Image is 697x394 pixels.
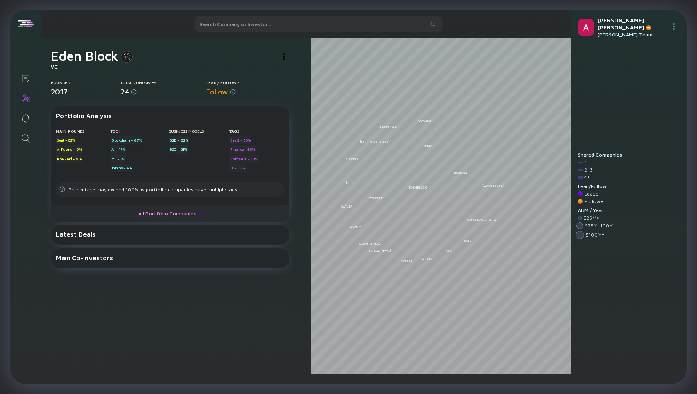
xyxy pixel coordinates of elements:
div: Business Models [169,128,230,133]
div: Seed - 82% [56,136,76,144]
div: Total Companies [121,80,207,85]
div: ≤ [596,215,600,221]
div: Finance - 46% [229,145,256,154]
div: Sora [464,239,471,243]
div: Tags [229,128,285,133]
div: AI - 17% [111,145,126,154]
div: Founded [51,80,121,85]
div: Eden Block [409,185,427,189]
div: Signum [401,259,412,263]
div: Software - 33% [229,155,258,163]
div: Polychain [417,118,432,123]
h1: Eden Block [51,48,118,64]
div: $ 25M - 100M [585,223,613,229]
a: Investor Map [10,88,41,108]
div: Pre-Seed - 9% [56,155,82,163]
img: Alex Profile Picture [578,19,594,36]
div: [DOMAIN_NAME] [482,184,504,188]
a: Reminders [10,108,41,128]
div: Tech [111,128,169,133]
img: Investor Actions [283,53,285,60]
a: Lists [10,68,41,88]
div: Morningstar [379,125,398,129]
img: Menu [670,23,677,30]
div: First Minute [343,157,362,161]
div: Follower [584,198,605,204]
div: Tokens - 4% [111,164,133,172]
div: SaaS - 50% [229,136,251,144]
div: Percentage may exceed 100% as portfolio companies have multiple tags. [68,186,239,193]
a: Search [10,128,41,147]
div: 2 - 3 [584,167,593,173]
div: B2C - 21% [169,145,188,154]
div: Lead / Follow? [206,80,289,85]
span: Follow [206,87,228,96]
div: Counterview [359,242,381,246]
div: Blockchain - 67% [111,136,143,144]
div: VC [51,64,289,70]
img: Tags Dislacimer info icon [59,186,65,192]
div: NFX [446,249,452,253]
div: [PERSON_NAME] [368,249,391,253]
div: [GEOGRAPHIC_DATA] [360,140,390,144]
div: IT - 28% [229,164,245,172]
div: Main Co-Investors [56,254,277,261]
div: 4 + [584,174,590,180]
img: Info for Total Companies [131,89,137,95]
div: CoinFund [369,196,383,200]
div: Lead/Follow [578,184,622,189]
div: [PERSON_NAME] Team [598,31,667,38]
div: Leader [584,191,601,197]
div: Portfolio Analysis [56,112,277,119]
div: $ 25M [584,215,600,221]
div: IN [346,180,348,184]
div: B2B - 62% [169,136,189,144]
a: All Portfolio Companies [51,205,289,222]
span: 24 [121,87,129,96]
div: Alumni [422,257,432,261]
div: iAngels [350,225,361,229]
div: [PERSON_NAME] [PERSON_NAME] [598,17,667,31]
div: 2017 [51,87,121,96]
div: 1 [584,160,587,165]
div: Outlier [341,204,352,208]
div: Canonical Crypto [467,218,496,222]
div: Shared Companies [578,152,622,158]
div: ML - 8% [111,155,126,163]
img: Info for Lead / Follow? [230,89,236,95]
div: AUM / Year [578,208,622,213]
div: Main rounds [56,128,111,133]
div: Fenbushi [454,171,467,175]
div: Latest Deals [56,230,277,238]
div: TRGC [424,144,432,148]
div: A-Round - 9% [56,145,83,154]
div: $ 100M + [586,232,605,238]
